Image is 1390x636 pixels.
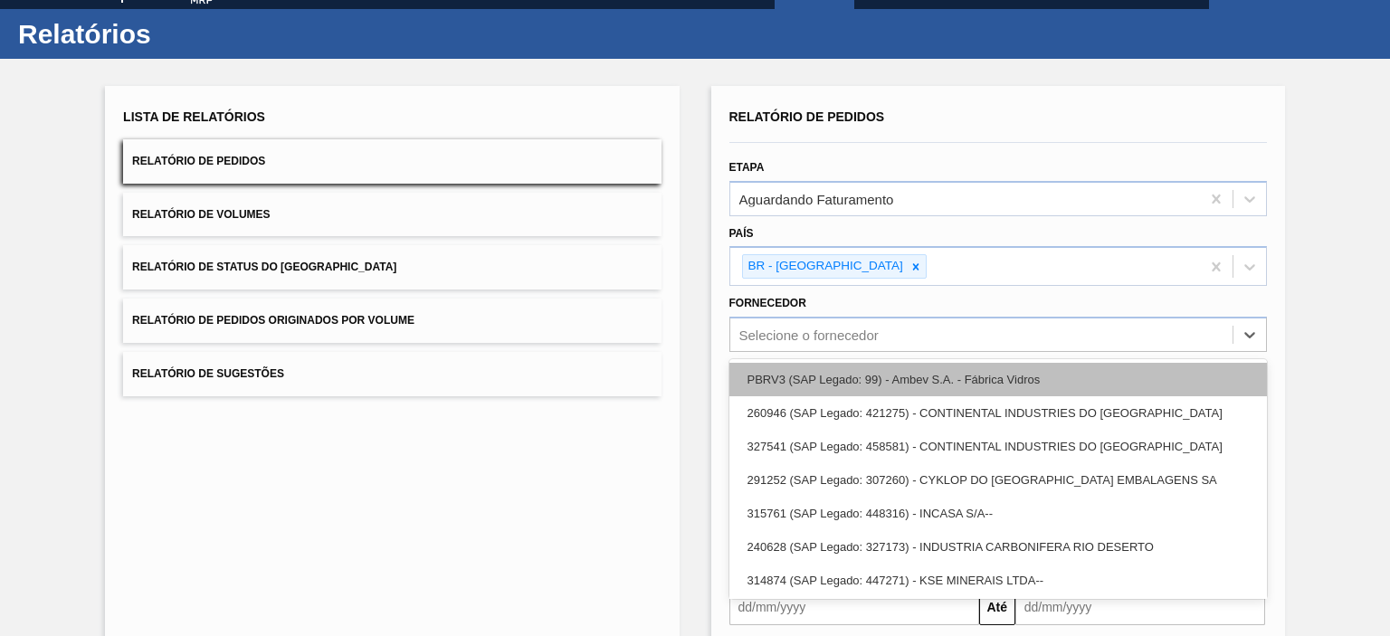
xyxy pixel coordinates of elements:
button: Relatório de Volumes [123,193,661,237]
span: Relatório de Volumes [132,208,270,221]
label: Etapa [729,161,765,174]
label: Fornecedor [729,297,806,309]
div: 291252 (SAP Legado: 307260) - CYKLOP DO [GEOGRAPHIC_DATA] EMBALAGENS SA [729,463,1267,497]
div: 327541 (SAP Legado: 458581) - CONTINENTAL INDUSTRIES DO [GEOGRAPHIC_DATA] [729,430,1267,463]
div: Aguardando Faturamento [739,191,894,206]
button: Relatório de Sugestões [123,352,661,396]
div: 314874 (SAP Legado: 447271) - KSE MINERAIS LTDA-- [729,564,1267,597]
span: Lista de Relatórios [123,109,265,124]
div: Selecione o fornecedor [739,327,879,343]
button: Relatório de Pedidos Originados por Volume [123,299,661,343]
div: 240628 (SAP Legado: 327173) - INDUSTRIA CARBONIFERA RIO DESERTO [729,530,1267,564]
div: 315761 (SAP Legado: 448316) - INCASA S/A-- [729,497,1267,530]
button: Até [979,589,1015,625]
input: dd/mm/yyyy [1015,589,1265,625]
div: 260946 (SAP Legado: 421275) - CONTINENTAL INDUSTRIES DO [GEOGRAPHIC_DATA] [729,396,1267,430]
span: Relatório de Pedidos [729,109,885,124]
button: Relatório de Pedidos [123,139,661,184]
div: 318976 (SAP Legado: 400671) - MANUCHAR COMERCIO EXTERIOR LTDA [729,597,1267,631]
div: PBRV3 (SAP Legado: 99) - Ambev S.A. - Fábrica Vidros [729,363,1267,396]
span: Relatório de Pedidos [132,155,265,167]
div: BR - [GEOGRAPHIC_DATA] [743,255,906,278]
span: Relatório de Sugestões [132,367,284,380]
button: Relatório de Status do [GEOGRAPHIC_DATA] [123,245,661,290]
span: Relatório de Pedidos Originados por Volume [132,314,414,327]
input: dd/mm/yyyy [729,589,979,625]
span: Relatório de Status do [GEOGRAPHIC_DATA] [132,261,396,273]
h1: Relatórios [18,24,339,44]
label: País [729,227,754,240]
